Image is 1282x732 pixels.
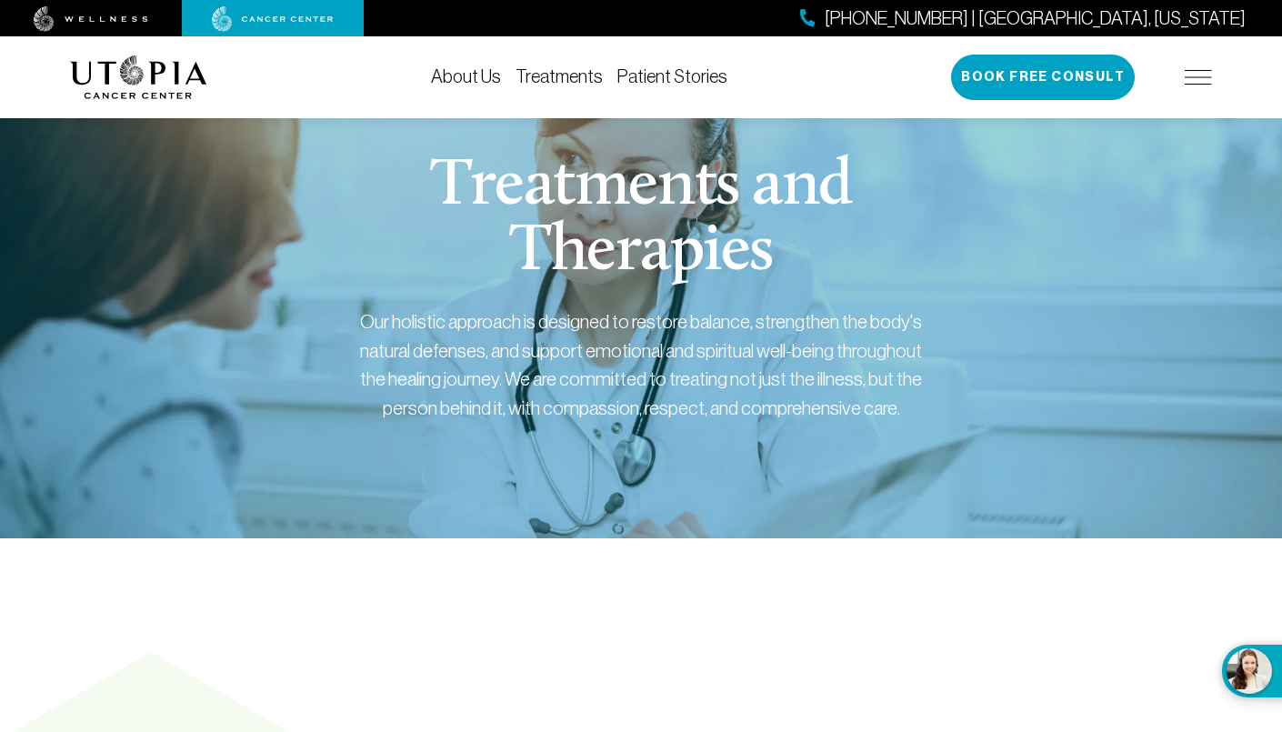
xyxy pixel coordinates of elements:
img: icon-hamburger [1185,70,1212,85]
span: [PHONE_NUMBER] | [GEOGRAPHIC_DATA], [US_STATE] [825,5,1246,32]
img: cancer center [212,6,334,32]
img: logo [70,55,207,99]
div: Our holistic approach is designed to restore balance, strengthen the body's natural defenses, and... [359,307,923,422]
button: Book Free Consult [951,55,1135,100]
img: wellness [34,6,148,32]
a: Patient Stories [617,66,727,86]
h1: Treatments and Therapies [294,155,989,286]
a: Treatments [516,66,603,86]
a: About Us [431,66,501,86]
a: [PHONE_NUMBER] | [GEOGRAPHIC_DATA], [US_STATE] [800,5,1246,32]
